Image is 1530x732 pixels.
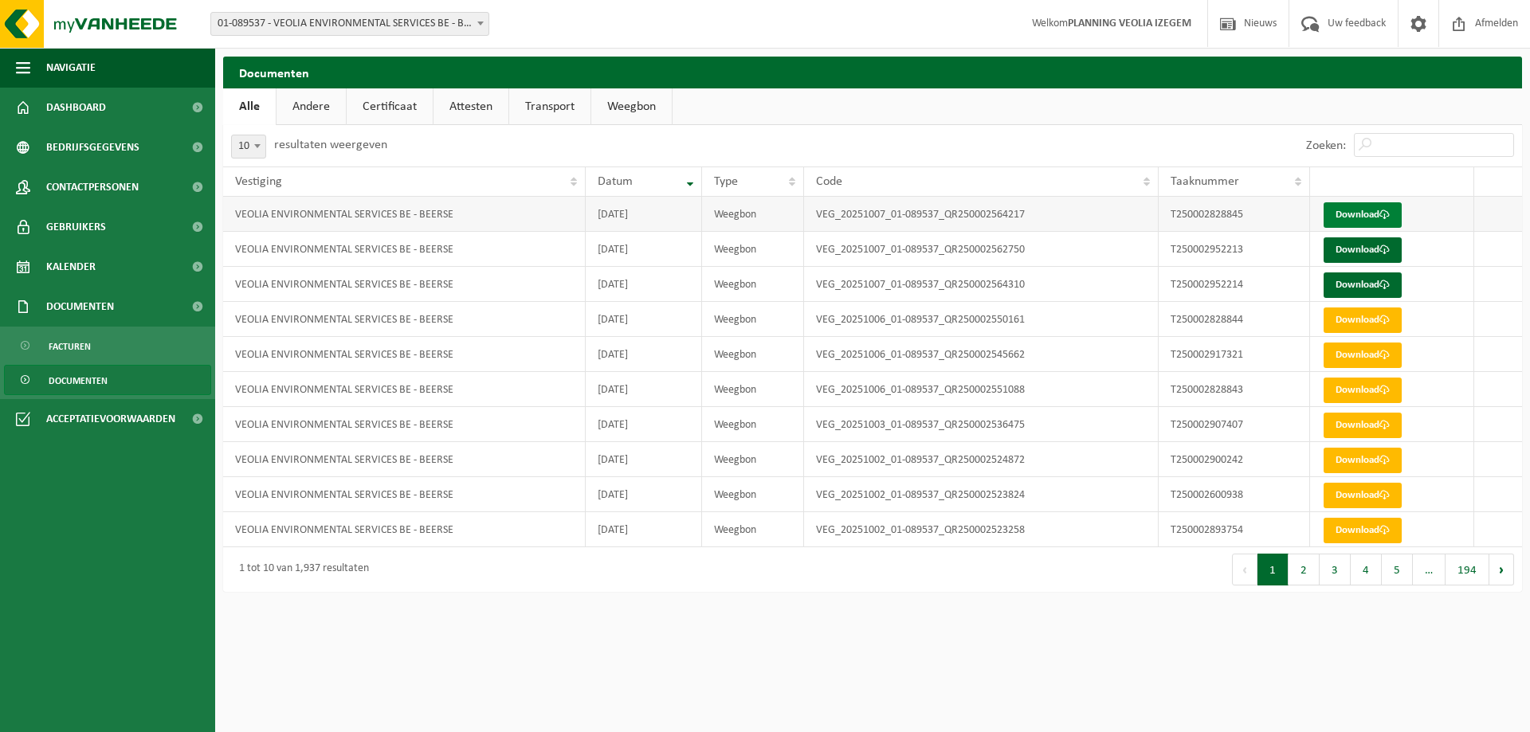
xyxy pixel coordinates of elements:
td: VEG_20251002_01-089537_QR250002524872 [804,442,1159,477]
td: T250002828844 [1159,302,1310,337]
span: Dashboard [46,88,106,127]
td: [DATE] [586,477,701,512]
h2: Documenten [223,57,1522,88]
td: VEG_20251007_01-089537_QR250002562750 [804,232,1159,267]
a: Download [1324,237,1402,263]
td: VEOLIA ENVIRONMENTAL SERVICES BE - BEERSE [223,477,586,512]
a: Download [1324,307,1402,333]
a: Documenten [4,365,211,395]
td: VEOLIA ENVIRONMENTAL SERVICES BE - BEERSE [223,407,586,442]
span: Vestiging [235,175,282,188]
td: [DATE] [586,372,701,407]
td: T250002828845 [1159,197,1310,232]
a: Facturen [4,331,211,361]
td: VEG_20251006_01-089537_QR250002550161 [804,302,1159,337]
label: resultaten weergeven [274,139,387,151]
td: VEG_20251007_01-089537_QR250002564217 [804,197,1159,232]
span: 01-089537 - VEOLIA ENVIRONMENTAL SERVICES BE - BEERSE [211,13,488,35]
button: 2 [1289,554,1320,585]
td: T250002907407 [1159,407,1310,442]
a: Attesten [433,88,508,125]
td: Weegbon [702,197,805,232]
td: T250002828843 [1159,372,1310,407]
td: T250002600938 [1159,477,1310,512]
td: VEOLIA ENVIRONMENTAL SERVICES BE - BEERSE [223,512,586,547]
a: Alle [223,88,276,125]
div: 1 tot 10 van 1,937 resultaten [231,555,369,584]
td: VEOLIA ENVIRONMENTAL SERVICES BE - BEERSE [223,442,586,477]
span: Acceptatievoorwaarden [46,399,175,439]
strong: PLANNING VEOLIA IZEGEM [1068,18,1191,29]
button: 3 [1320,554,1351,585]
a: Download [1324,378,1402,403]
button: Next [1489,554,1514,585]
span: Type [714,175,738,188]
span: Contactpersonen [46,167,139,207]
td: VEG_20251006_01-089537_QR250002545662 [804,337,1159,372]
span: Kalender [46,247,96,287]
td: Weegbon [702,232,805,267]
td: VEG_20251007_01-089537_QR250002564310 [804,267,1159,302]
td: T250002952214 [1159,267,1310,302]
span: Navigatie [46,48,96,88]
td: Weegbon [702,337,805,372]
button: 1 [1257,554,1289,585]
span: Documenten [46,287,114,327]
td: [DATE] [586,197,701,232]
a: Download [1324,518,1402,543]
a: Download [1324,413,1402,438]
td: VEG_20251002_01-089537_QR250002523258 [804,512,1159,547]
button: 5 [1382,554,1413,585]
td: VEOLIA ENVIRONMENTAL SERVICES BE - BEERSE [223,197,586,232]
td: Weegbon [702,477,805,512]
td: VEOLIA ENVIRONMENTAL SERVICES BE - BEERSE [223,267,586,302]
td: T250002893754 [1159,512,1310,547]
td: [DATE] [586,337,701,372]
td: T250002917321 [1159,337,1310,372]
td: VEG_20251002_01-089537_QR250002523824 [804,477,1159,512]
td: Weegbon [702,512,805,547]
a: Transport [509,88,590,125]
span: 10 [231,135,266,159]
td: [DATE] [586,442,701,477]
td: [DATE] [586,232,701,267]
td: VEOLIA ENVIRONMENTAL SERVICES BE - BEERSE [223,232,586,267]
button: 4 [1351,554,1382,585]
button: 194 [1446,554,1489,585]
a: Certificaat [347,88,433,125]
td: Weegbon [702,442,805,477]
a: Download [1324,343,1402,368]
button: Previous [1232,554,1257,585]
span: Code [816,175,842,188]
span: 10 [232,135,265,158]
a: Andere [277,88,346,125]
td: [DATE] [586,407,701,442]
span: Facturen [49,331,91,362]
td: VEOLIA ENVIRONMENTAL SERVICES BE - BEERSE [223,372,586,407]
td: T250002952213 [1159,232,1310,267]
td: VEG_20251006_01-089537_QR250002551088 [804,372,1159,407]
span: Documenten [49,366,108,396]
td: Weegbon [702,302,805,337]
a: Download [1324,202,1402,228]
td: T250002900242 [1159,442,1310,477]
span: Bedrijfsgegevens [46,127,139,167]
a: Download [1324,448,1402,473]
span: … [1413,554,1446,585]
a: Weegbon [591,88,672,125]
td: VEOLIA ENVIRONMENTAL SERVICES BE - BEERSE [223,337,586,372]
td: VEOLIA ENVIRONMENTAL SERVICES BE - BEERSE [223,302,586,337]
a: Download [1324,483,1402,508]
label: Zoeken: [1306,139,1346,152]
span: 01-089537 - VEOLIA ENVIRONMENTAL SERVICES BE - BEERSE [210,12,489,36]
td: [DATE] [586,267,701,302]
td: Weegbon [702,267,805,302]
td: Weegbon [702,407,805,442]
span: Datum [598,175,633,188]
td: VEG_20251003_01-089537_QR250002536475 [804,407,1159,442]
span: Taaknummer [1171,175,1239,188]
td: [DATE] [586,302,701,337]
span: Gebruikers [46,207,106,247]
a: Download [1324,272,1402,298]
td: [DATE] [586,512,701,547]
